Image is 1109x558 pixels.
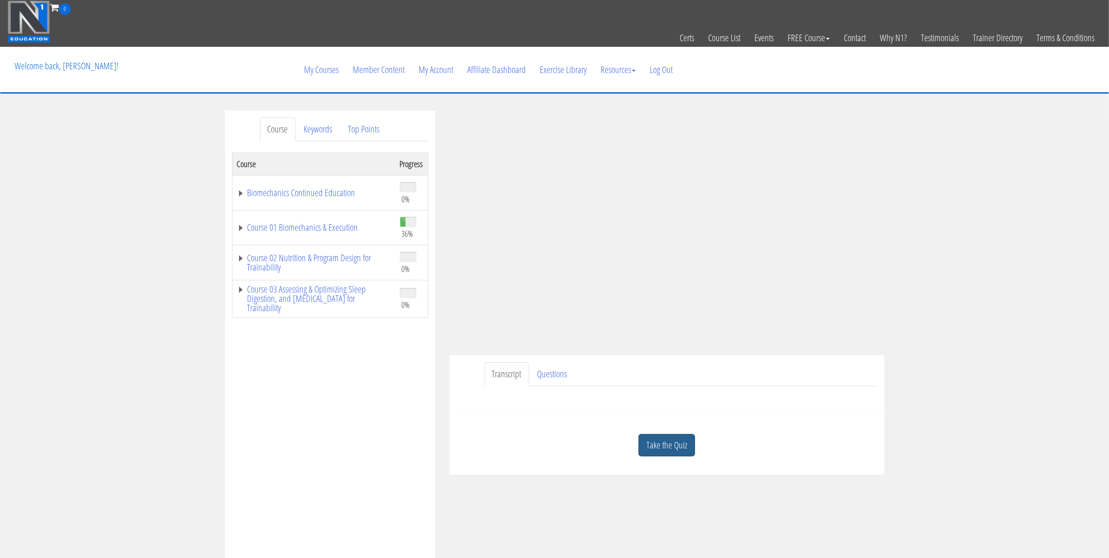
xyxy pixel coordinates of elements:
a: Course List [701,15,747,61]
a: Course 03 Assessing & Optimizing Sleep Digestion, and [MEDICAL_DATA] for Trainability [237,285,391,313]
th: Progress [395,153,428,175]
span: 0 [59,3,71,15]
a: My Courses [297,47,346,92]
span: 36% [402,228,413,239]
a: Affiliate Dashboard [460,47,533,92]
a: Keywords [297,117,340,141]
a: 0 [50,1,71,14]
a: Biomechanics Continued Education [237,188,391,198]
a: FREE Course [781,15,837,61]
a: Resources [594,47,643,92]
a: Testimonials [914,15,966,61]
a: Exercise Library [533,47,594,92]
a: Terms & Conditions [1029,15,1102,61]
a: Top Points [341,117,387,141]
span: 0% [402,300,410,310]
a: Certs [673,15,701,61]
a: Course 01 Biomechanics & Execution [237,223,391,232]
a: Course [260,117,296,141]
img: n1-education [7,0,50,43]
a: Trainer Directory [966,15,1029,61]
a: Contact [837,15,873,61]
a: My Account [412,47,460,92]
a: Member Content [346,47,412,92]
th: Course [232,153,395,175]
a: Transcript [485,362,529,386]
span: 0% [402,264,410,274]
p: Welcome back, [PERSON_NAME]! [7,47,125,85]
a: Why N1? [873,15,914,61]
a: Take the Quiz [638,434,695,457]
a: Questions [530,362,575,386]
a: Course 02 Nutrition & Program Design for Trainability [237,253,391,272]
a: Events [747,15,781,61]
span: 0% [402,194,410,204]
a: Log Out [643,47,680,92]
